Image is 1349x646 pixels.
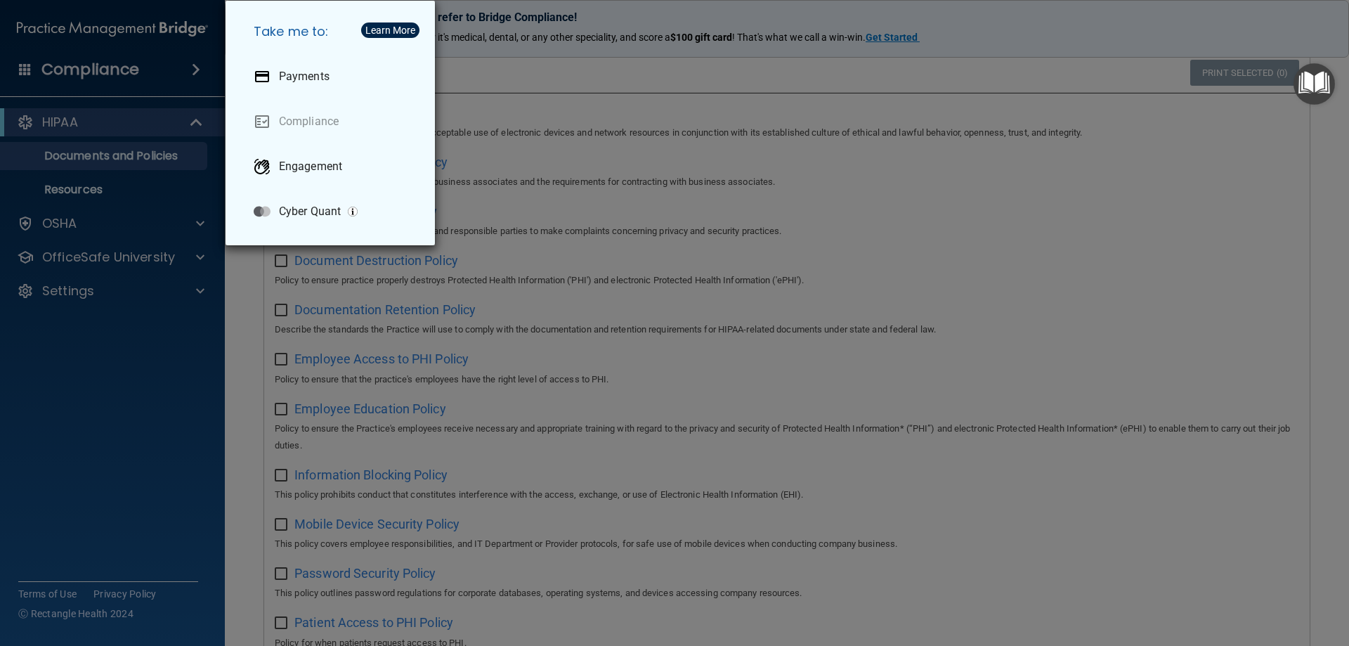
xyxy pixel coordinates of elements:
button: Open Resource Center [1293,63,1335,105]
p: Engagement [279,160,342,174]
p: Payments [279,70,330,84]
a: Cyber Quant [242,192,424,231]
p: Cyber Quant [279,205,341,219]
h5: Take me to: [242,12,424,51]
a: Payments [242,57,424,96]
button: Learn More [361,22,419,38]
a: Engagement [242,147,424,186]
a: Compliance [242,102,424,141]
div: Learn More [365,25,415,35]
